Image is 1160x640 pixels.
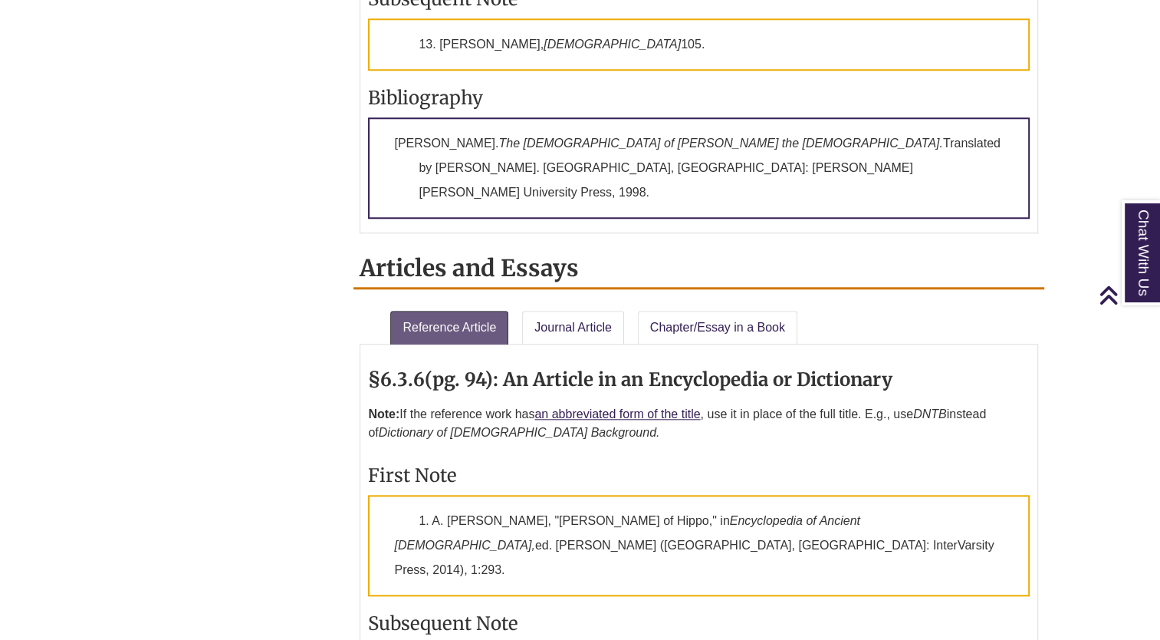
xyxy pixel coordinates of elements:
em: [DEMOGRAPHIC_DATA] [544,38,681,51]
p: If the reference work has , use it in place of the full title. E.g., use instead of [368,399,1029,448]
em: Dictionary of [DEMOGRAPHIC_DATA] Background. [379,426,660,439]
strong: Note: [368,407,399,421]
a: Journal Article [522,311,624,345]
h2: Articles and Essays [353,249,1043,289]
p: 1. A. [PERSON_NAME], "[PERSON_NAME] of Hippo," in ed. [PERSON_NAME] ([GEOGRAPHIC_DATA], [GEOGRAPH... [368,495,1029,596]
em: The [DEMOGRAPHIC_DATA] of [PERSON_NAME] the [DEMOGRAPHIC_DATA]. [498,137,942,150]
h3: Bibliography [368,86,1029,110]
h3: First Note [368,464,1029,487]
strong: §6.3.6 [368,368,425,391]
a: Reference Article [390,311,508,345]
strong: (pg. 94): An Article in an Encyclopedia or Dictionary [425,368,892,391]
em: DNTB [913,407,947,421]
p: [PERSON_NAME]. Translated by [PERSON_NAME]. [GEOGRAPHIC_DATA], [GEOGRAPHIC_DATA]: [PERSON_NAME] [... [368,117,1029,219]
a: Back to Top [1099,285,1156,305]
a: Chapter/Essay in a Book [638,311,797,345]
p: 13. [PERSON_NAME], 105. [368,18,1029,71]
a: an abbreviated form of the title [534,407,700,421]
h3: Subsequent Note [368,612,1029,635]
em: Encyclopedia of Ancient [DEMOGRAPHIC_DATA], [394,514,859,552]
